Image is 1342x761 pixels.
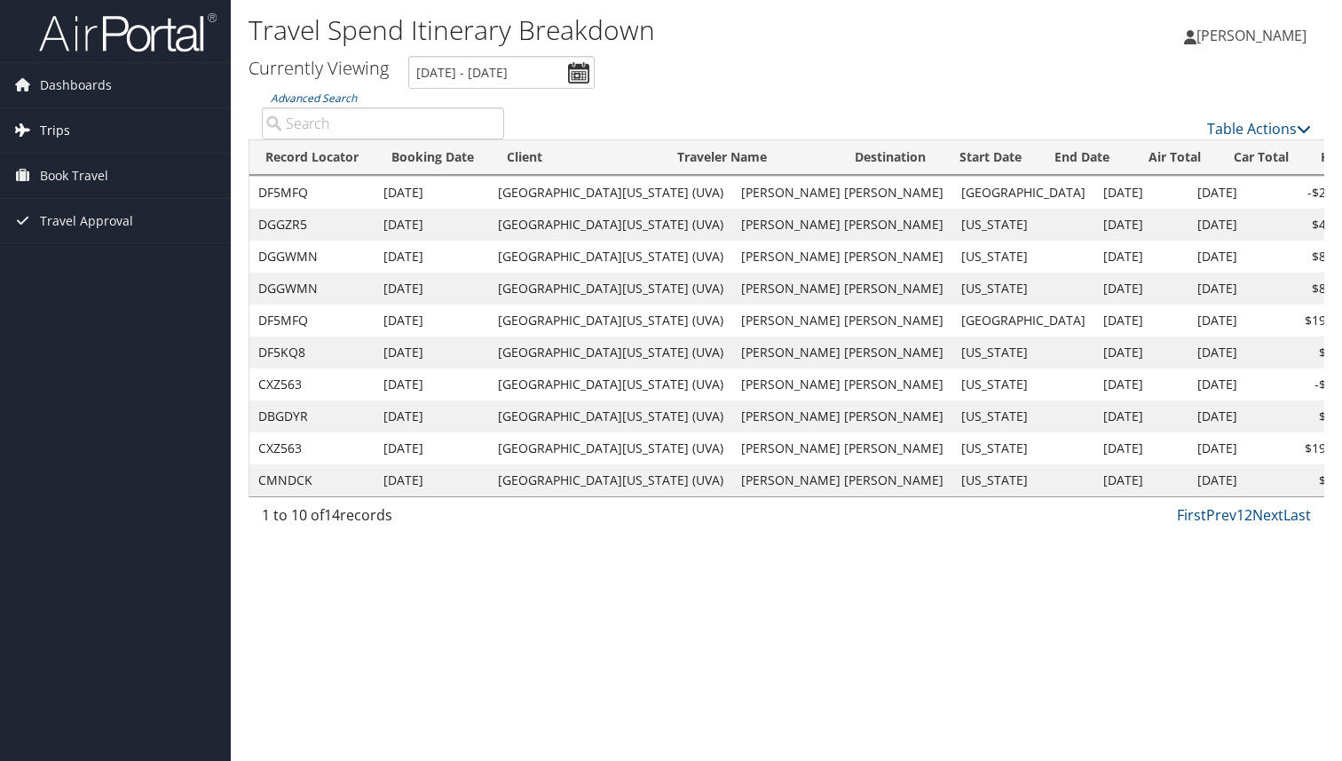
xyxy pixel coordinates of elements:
[249,241,375,273] td: DGGWMN
[952,400,1094,432] td: [US_STATE]
[249,337,375,369] td: DF5KQ8
[249,432,375,464] td: CXZ563
[1244,505,1252,525] a: 2
[1094,241,1188,273] td: [DATE]
[375,337,489,369] td: [DATE]
[375,369,489,400] td: [DATE]
[489,305,732,337] td: [GEOGRAPHIC_DATA][US_STATE] (UVA)
[249,56,389,80] h3: Currently Viewing
[1038,140,1132,175] th: End Date: activate to sort column ascending
[489,241,732,273] td: [GEOGRAPHIC_DATA][US_STATE] (UVA)
[375,305,489,337] td: [DATE]
[1094,305,1188,337] td: [DATE]
[489,209,732,241] td: [GEOGRAPHIC_DATA][US_STATE] (UVA)
[249,177,375,209] td: DF5MFQ
[952,369,1094,400] td: [US_STATE]
[1188,337,1275,369] td: [DATE]
[40,154,108,198] span: Book Travel
[1184,9,1324,62] a: [PERSON_NAME]
[952,432,1094,464] td: [US_STATE]
[249,273,375,305] td: DGGWMN
[40,108,70,153] span: Trips
[40,63,112,107] span: Dashboards
[952,177,1094,209] td: [GEOGRAPHIC_DATA]
[1094,400,1188,432] td: [DATE]
[1188,209,1275,241] td: [DATE]
[249,140,375,175] th: Record Locator: activate to sort column ascending
[732,400,952,432] td: [PERSON_NAME] [PERSON_NAME]
[1094,177,1188,209] td: [DATE]
[375,400,489,432] td: [DATE]
[839,140,943,175] th: Destination: activate to sort column ascending
[732,273,952,305] td: [PERSON_NAME] [PERSON_NAME]
[661,140,839,175] th: Traveler Name: activate to sort column ascending
[732,305,952,337] td: [PERSON_NAME] [PERSON_NAME]
[1094,369,1188,400] td: [DATE]
[1094,464,1188,496] td: [DATE]
[40,199,133,243] span: Travel Approval
[952,209,1094,241] td: [US_STATE]
[324,505,340,525] span: 14
[489,177,732,209] td: [GEOGRAPHIC_DATA][US_STATE] (UVA)
[408,56,595,89] input: [DATE] - [DATE]
[1094,337,1188,369] td: [DATE]
[1188,273,1275,305] td: [DATE]
[732,432,952,464] td: [PERSON_NAME] [PERSON_NAME]
[491,140,661,175] th: Client: activate to sort column ascending
[1188,400,1275,432] td: [DATE]
[375,177,489,209] td: [DATE]
[1207,119,1311,139] a: Table Actions
[1188,464,1275,496] td: [DATE]
[375,464,489,496] td: [DATE]
[1132,140,1217,175] th: Air Total: activate to sort column ascending
[1236,505,1244,525] a: 1
[952,241,1094,273] td: [US_STATE]
[375,140,491,175] th: Booking Date: activate to sort column ascending
[732,241,952,273] td: [PERSON_NAME] [PERSON_NAME]
[1094,273,1188,305] td: [DATE]
[249,209,375,241] td: DGGZR5
[732,464,952,496] td: [PERSON_NAME] [PERSON_NAME]
[732,209,952,241] td: [PERSON_NAME] [PERSON_NAME]
[952,273,1094,305] td: [US_STATE]
[249,464,375,496] td: CMNDCK
[1252,505,1283,525] a: Next
[39,12,217,53] img: airportal-logo.png
[1188,177,1275,209] td: [DATE]
[952,464,1094,496] td: [US_STATE]
[262,504,504,535] div: 1 to 10 of records
[1283,505,1311,525] a: Last
[489,369,732,400] td: [GEOGRAPHIC_DATA][US_STATE] (UVA)
[249,369,375,400] td: CXZ563
[1177,505,1206,525] a: First
[732,177,952,209] td: [PERSON_NAME] [PERSON_NAME]
[1188,305,1275,337] td: [DATE]
[375,241,489,273] td: [DATE]
[489,400,732,432] td: [GEOGRAPHIC_DATA][US_STATE] (UVA)
[1217,140,1305,175] th: Car Total: activate to sort column ascending
[375,432,489,464] td: [DATE]
[1094,432,1188,464] td: [DATE]
[1196,26,1306,45] span: [PERSON_NAME]
[1094,209,1188,241] td: [DATE]
[952,305,1094,337] td: [GEOGRAPHIC_DATA]
[943,140,1038,175] th: Start Date: activate to sort column ascending
[952,337,1094,369] td: [US_STATE]
[1188,432,1275,464] td: [DATE]
[249,400,375,432] td: DBGDYR
[732,369,952,400] td: [PERSON_NAME] [PERSON_NAME]
[489,432,732,464] td: [GEOGRAPHIC_DATA][US_STATE] (UVA)
[1206,505,1236,525] a: Prev
[375,209,489,241] td: [DATE]
[489,337,732,369] td: [GEOGRAPHIC_DATA][US_STATE] (UVA)
[489,273,732,305] td: [GEOGRAPHIC_DATA][US_STATE] (UVA)
[249,12,966,49] h1: Travel Spend Itinerary Breakdown
[271,91,357,106] a: Advanced Search
[1188,369,1275,400] td: [DATE]
[1188,241,1275,273] td: [DATE]
[262,107,504,139] input: Advanced Search
[732,337,952,369] td: [PERSON_NAME] [PERSON_NAME]
[375,273,489,305] td: [DATE]
[249,305,375,337] td: DF5MFQ
[489,464,732,496] td: [GEOGRAPHIC_DATA][US_STATE] (UVA)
